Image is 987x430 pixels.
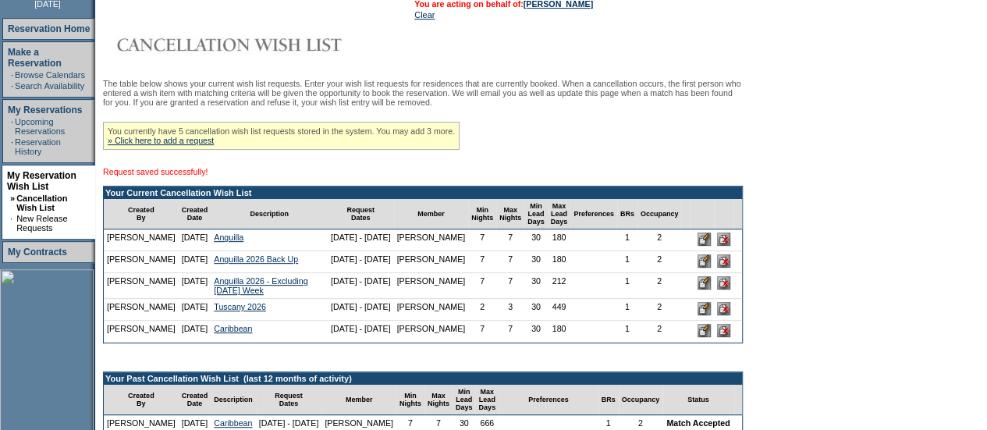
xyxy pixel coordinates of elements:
a: Make a Reservation [8,47,62,69]
td: [DATE] [179,229,211,251]
a: Search Availability [15,81,84,91]
a: Reservation Home [8,23,90,34]
input: Edit this Request [698,254,711,268]
td: 1 [617,229,637,251]
input: Delete this Request [717,302,730,315]
td: Created Date [179,199,211,229]
td: 7 [468,321,496,343]
td: Created By [104,199,179,229]
td: Description [211,199,328,229]
a: Upcoming Reservations [15,117,65,136]
input: Delete this Request [717,276,730,290]
a: My Contracts [8,247,67,258]
a: Clear [414,10,435,20]
td: [PERSON_NAME] [104,299,179,321]
td: · [10,214,15,233]
img: Cancellation Wish List [103,29,415,60]
a: Reservation History [15,137,61,156]
td: Status [662,385,734,415]
td: Max Nights [496,199,524,229]
nobr: [DATE] - [DATE] [331,233,391,242]
td: [PERSON_NAME] [104,229,179,251]
td: 7 [496,273,524,299]
td: 1 [617,273,637,299]
input: Edit this Request [698,302,711,315]
td: 7 [468,273,496,299]
td: Occupancy [619,385,663,415]
td: [PERSON_NAME] [104,273,179,299]
nobr: [DATE] - [DATE] [331,276,391,286]
a: Browse Calendars [15,70,85,80]
td: 3 [496,299,524,321]
td: Preferences [499,385,598,415]
td: Description [211,385,256,415]
td: 1 [617,251,637,273]
a: Caribbean [214,418,252,428]
td: [PERSON_NAME] [394,299,469,321]
td: 7 [496,251,524,273]
td: Min Lead Days [453,385,476,415]
td: 212 [548,273,571,299]
span: Request saved successfully! [103,167,208,176]
a: Cancellation Wish List [16,194,67,212]
td: 30 [524,273,548,299]
td: Request Dates [256,385,322,415]
nobr: [DATE] - [DATE] [331,302,391,311]
td: 30 [524,299,548,321]
td: · [11,81,13,91]
td: 7 [468,229,496,251]
td: 30 [524,229,548,251]
a: » Click here to add a request [108,136,214,145]
td: Created Date [179,385,211,415]
a: My Reservations [8,105,82,115]
td: Preferences [570,199,617,229]
td: 180 [548,229,571,251]
td: 7 [496,321,524,343]
td: [PERSON_NAME] [104,251,179,273]
input: Delete this Request [717,254,730,268]
td: [PERSON_NAME] [394,321,469,343]
a: My Reservation Wish List [7,170,76,192]
td: Max Lead Days [475,385,499,415]
td: · [11,70,13,80]
td: 449 [548,299,571,321]
input: Delete this Request [717,324,730,337]
td: Created By [104,385,179,415]
td: Max Nights [424,385,453,415]
td: BRs [598,385,619,415]
nobr: [DATE] - [DATE] [331,254,391,264]
td: Request Dates [328,199,394,229]
td: 1 [617,299,637,321]
input: Edit this Request [698,324,711,337]
a: Tuscany 2026 [214,302,266,311]
td: [PERSON_NAME] [104,321,179,343]
td: Member [321,385,396,415]
td: [PERSON_NAME] [394,251,469,273]
td: 30 [524,251,548,273]
nobr: Match Accepted [666,418,730,428]
td: [PERSON_NAME] [394,229,469,251]
a: New Release Requests [16,214,67,233]
td: Min Nights [396,385,424,415]
a: Caribbean [214,324,252,333]
td: [PERSON_NAME] [394,273,469,299]
input: Edit this Request [698,276,711,290]
td: 180 [548,251,571,273]
td: · [11,117,13,136]
td: [DATE] [179,321,211,343]
td: 2 [468,299,496,321]
td: Occupancy [637,199,682,229]
a: Anguilla [214,233,243,242]
td: [DATE] [179,273,211,299]
td: 2 [637,251,682,273]
td: Member [394,199,469,229]
td: Min Lead Days [524,199,548,229]
td: BRs [617,199,637,229]
a: Anguilla 2026 Back Up [214,254,298,264]
td: Min Nights [468,199,496,229]
td: Your Past Cancellation Wish List (last 12 months of activity) [104,372,742,385]
td: [DATE] [179,299,211,321]
td: 2 [637,299,682,321]
td: Your Current Cancellation Wish List [104,187,742,199]
td: 2 [637,273,682,299]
